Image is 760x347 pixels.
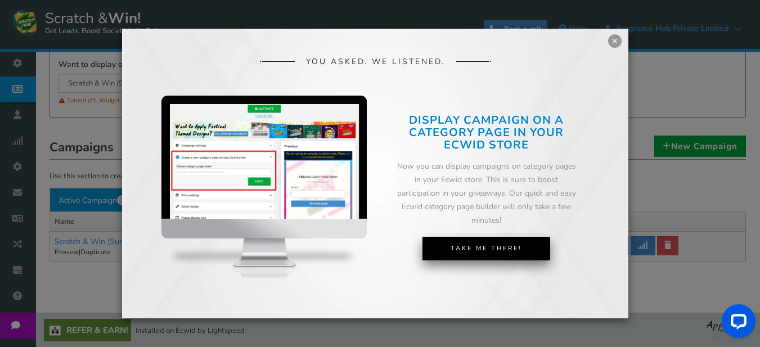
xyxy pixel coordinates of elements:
div: Now you can display campaigns on category pages in your Ecwid store. This is sure to boost partic... [393,160,580,227]
img: mockup [161,96,367,304]
h2: DISPLAY CAMPAIGN ON A CATEGORY PAGE IN YOUR ECWID STORE [393,114,580,151]
iframe: LiveChat chat widget [713,300,760,347]
span: YOU ASKED. WE LISTENED. [306,57,445,66]
a: × [608,34,622,48]
a: Take Me There! [422,237,550,260]
img: screenshot [170,104,359,219]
